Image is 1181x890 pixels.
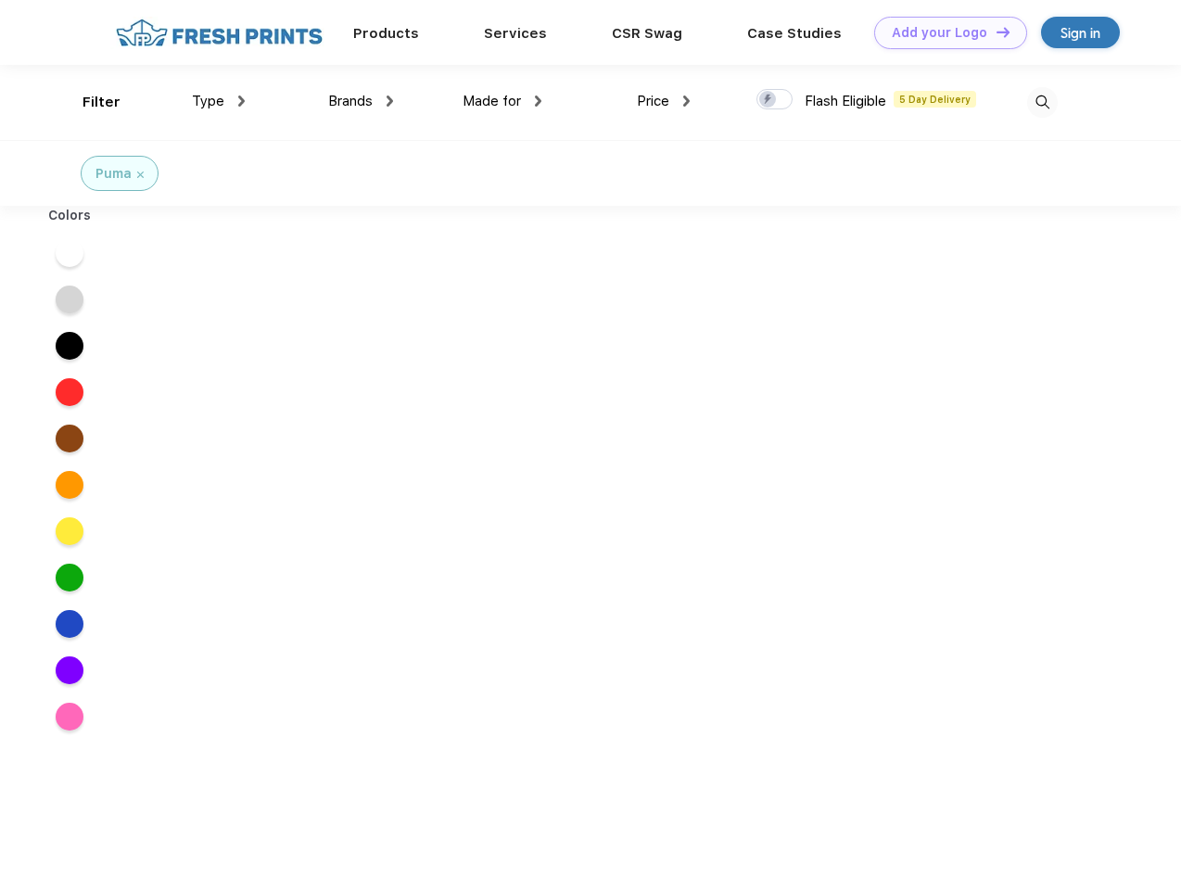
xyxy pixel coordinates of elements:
[1060,22,1100,44] div: Sign in
[1027,87,1058,118] img: desktop_search.svg
[1041,17,1120,48] a: Sign in
[238,95,245,107] img: dropdown.png
[683,95,690,107] img: dropdown.png
[95,164,132,184] div: Puma
[535,95,541,107] img: dropdown.png
[83,92,121,113] div: Filter
[894,91,976,108] span: 5 Day Delivery
[637,93,669,109] span: Price
[110,17,328,49] img: fo%20logo%202.webp
[353,25,419,42] a: Products
[137,172,144,178] img: filter_cancel.svg
[997,27,1010,37] img: DT
[34,206,106,225] div: Colors
[463,93,521,109] span: Made for
[612,25,682,42] a: CSR Swag
[805,93,886,109] span: Flash Eligible
[328,93,373,109] span: Brands
[192,93,224,109] span: Type
[387,95,393,107] img: dropdown.png
[484,25,547,42] a: Services
[892,25,987,41] div: Add your Logo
